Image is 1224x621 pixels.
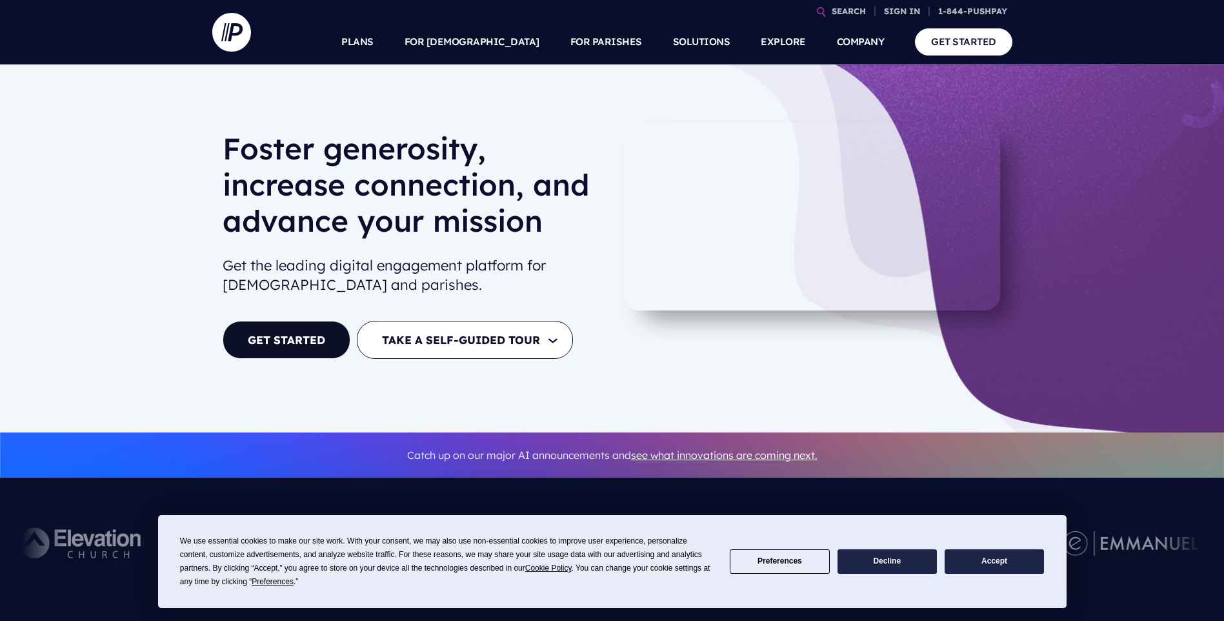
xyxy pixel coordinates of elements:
a: SOLUTIONS [673,19,730,65]
p: Catch up on our major AI announcements and [223,441,1002,470]
button: Accept [945,549,1044,575]
img: Pushpay_Logo__NorthPoint [335,507,512,578]
span: Cookie Policy [525,564,572,573]
a: GET STARTED [915,28,1012,55]
a: PLANS [341,19,374,65]
button: TAKE A SELF-GUIDED TOUR [357,321,573,359]
a: FOR [DEMOGRAPHIC_DATA] [405,19,539,65]
a: GET STARTED [223,321,350,359]
a: EXPLORE [761,19,806,65]
div: Cookie Consent Prompt [158,515,1067,608]
div: We use essential cookies to make our site work. With your consent, we may also use non-essential ... [180,534,714,589]
a: see what innovations are coming next. [631,449,818,462]
h2: Get the leading digital engagement platform for [DEMOGRAPHIC_DATA] and parishes. [223,250,602,301]
h1: Foster generosity, increase connection, and advance your mission [223,130,602,249]
span: Preferences [252,577,294,586]
a: FOR PARISHES [570,19,642,65]
img: Pushpay_Logo__CCM [201,507,303,578]
button: Decline [838,549,937,575]
img: Central Church Henderson NV [878,507,1032,578]
a: COMPANY [837,19,885,65]
button: Preferences [730,549,829,575]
